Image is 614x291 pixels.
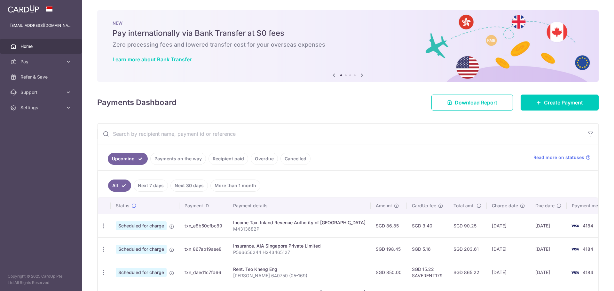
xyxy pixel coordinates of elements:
[98,124,583,144] input: Search by recipient name, payment id or reference
[210,180,260,192] a: More than 1 month
[569,269,581,276] img: Bank Card
[170,180,208,192] a: Next 30 days
[108,180,131,192] a: All
[97,10,599,82] img: Bank transfer banner
[448,237,487,261] td: SGD 203.61
[20,43,63,50] span: Home
[280,153,311,165] a: Cancelled
[233,226,366,232] p: M4313682P
[10,22,72,29] p: [EMAIL_ADDRESS][DOMAIN_NAME]
[113,56,192,63] a: Learn more about Bank Transfer
[233,266,366,272] div: Rent. Teo Kheng Eng
[108,153,148,165] a: Upcoming
[487,214,530,237] td: [DATE]
[150,153,206,165] a: Payments on the way
[544,99,583,106] span: Create Payment
[487,237,530,261] td: [DATE]
[448,214,487,237] td: SGD 90.25
[113,20,583,26] p: NEW
[20,104,63,111] span: Settings
[113,41,583,49] h6: Zero processing fees and lowered transfer cost for your overseas expenses
[569,222,581,230] img: Bank Card
[371,237,407,261] td: SGD 198.45
[8,5,39,13] img: CardUp
[412,203,436,209] span: CardUp fee
[371,214,407,237] td: SGD 86.85
[113,28,583,38] h5: Pay internationally via Bank Transfer at $0 fees
[448,261,487,284] td: SGD 865.22
[492,203,518,209] span: Charge date
[521,95,599,111] a: Create Payment
[179,197,228,214] th: Payment ID
[530,214,567,237] td: [DATE]
[20,58,63,65] span: Pay
[116,268,167,277] span: Scheduled for charge
[431,95,513,111] a: Download Report
[569,245,581,253] img: Bank Card
[20,74,63,80] span: Refer & Save
[209,153,248,165] a: Recipient paid
[376,203,392,209] span: Amount
[530,261,567,284] td: [DATE]
[583,270,593,275] span: 4184
[583,223,593,228] span: 4184
[20,89,63,96] span: Support
[533,154,591,161] a: Read more on statuses
[233,272,366,279] p: [PERSON_NAME] 640750 (05-169)
[233,219,366,226] div: Income Tax. Inland Revenue Authority of [GEOGRAPHIC_DATA]
[533,154,584,161] span: Read more on statuses
[453,203,475,209] span: Total amt.
[233,243,366,249] div: Insurance. AIA Singapore Private Limited
[251,153,278,165] a: Overdue
[407,261,448,284] td: SGD 15.22 SAVERENT179
[97,97,177,108] h4: Payments Dashboard
[371,261,407,284] td: SGD 850.00
[530,237,567,261] td: [DATE]
[228,197,371,214] th: Payment details
[179,214,228,237] td: txn_e8b50cfbc89
[179,237,228,261] td: txn_867ab19aee8
[179,261,228,284] td: txn_daed1c7fd66
[233,249,366,256] p: P566656244 H243465127
[455,99,497,106] span: Download Report
[535,203,555,209] span: Due date
[583,246,593,252] span: 4184
[407,214,448,237] td: SGD 3.40
[407,237,448,261] td: SGD 5.16
[116,203,130,209] span: Status
[116,245,167,254] span: Scheduled for charge
[487,261,530,284] td: [DATE]
[134,180,168,192] a: Next 7 days
[116,221,167,230] span: Scheduled for charge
